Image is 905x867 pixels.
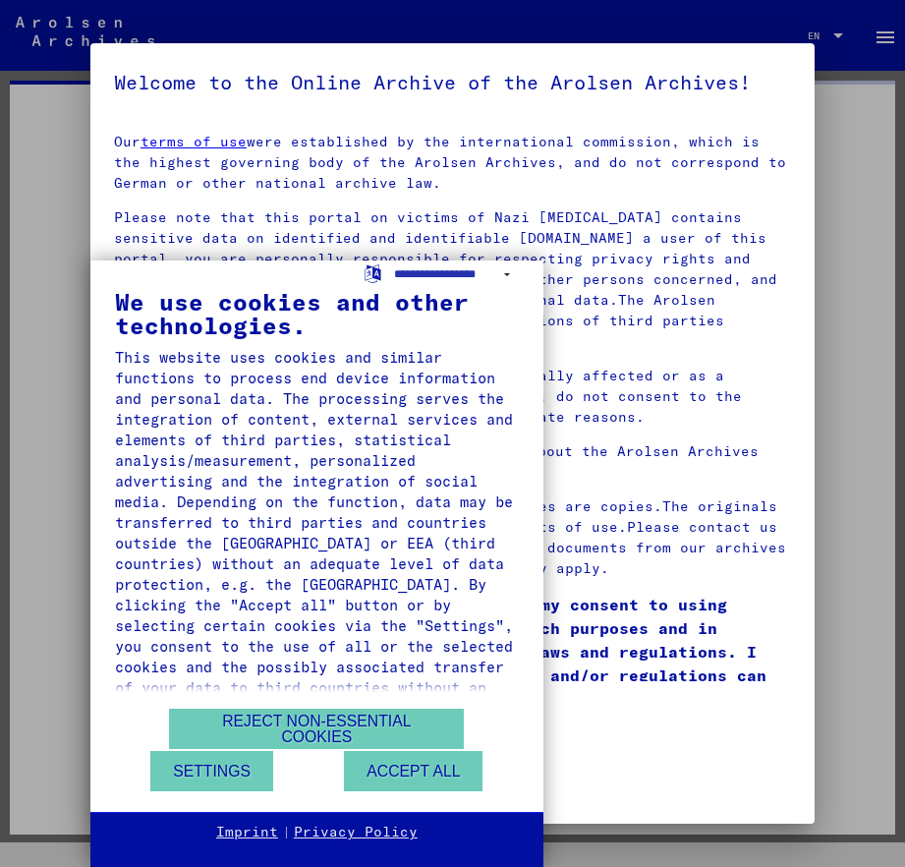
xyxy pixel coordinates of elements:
[216,823,278,842] a: Imprint
[169,709,464,749] button: Reject non-essential cookies
[344,751,482,791] button: Accept all
[115,290,519,337] div: We use cookies and other technologies.
[115,347,519,719] div: This website uses cookies and similar functions to process end device information and personal da...
[294,823,418,842] a: Privacy Policy
[150,751,273,791] button: Settings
